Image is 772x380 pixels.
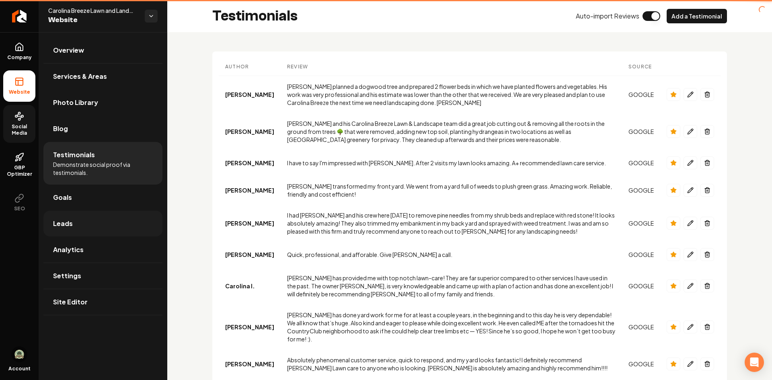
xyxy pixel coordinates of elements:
[287,182,616,198] div: [PERSON_NAME] transformed my front yard. We went from a yard full of weeds to plush green grass. ...
[53,124,68,134] span: Blog
[53,45,84,55] span: Overview
[628,251,654,259] div: GOOGLE
[3,36,35,67] a: Company
[53,297,88,307] span: Site Editor
[53,72,107,81] span: Services & Areas
[12,10,27,23] img: Rebolt Logo
[53,245,84,255] span: Analytics
[6,89,33,95] span: Website
[225,360,274,368] div: [PERSON_NAME]
[628,90,654,99] div: GOOGLE
[53,271,81,281] span: Settings
[53,160,153,177] span: Demonstrate social proof via testimonials.
[43,289,162,315] a: Site Editor
[48,6,138,14] span: Carolina Breeze Lawn and Landscape LLC
[225,282,274,290] div: Carolina I.
[43,185,162,210] a: Goals
[628,282,654,290] div: GOOGLE
[287,356,616,372] div: Absolutely phenomenal customer service, quick to respond, and my yard looks fantastic! I definite...
[219,58,281,76] th: Author
[628,186,654,194] div: GOOGLE
[53,193,72,202] span: Goals
[3,123,35,136] span: Social Media
[11,346,27,362] button: Open user button
[287,274,616,298] div: [PERSON_NAME] has provided me with top notch lawn-care! They are far superior compared to other s...
[11,346,27,362] img: Tyler Petty
[225,186,274,194] div: [PERSON_NAME]
[43,116,162,142] a: Blog
[667,9,727,23] button: Add a Testimonial
[287,311,616,343] div: [PERSON_NAME] has done yard work for me for at least a couple years, in the beginning and to this...
[628,360,654,368] div: GOOGLE
[43,263,162,289] a: Settings
[287,211,616,235] div: I had [PERSON_NAME] and his crew here [DATE] to remove pine needles from my shrub beds and replac...
[8,366,31,372] span: Account
[212,8,298,24] h2: Testimonials
[43,37,162,63] a: Overview
[3,105,35,143] a: Social Media
[225,323,274,331] div: [PERSON_NAME]
[225,127,274,136] div: [PERSON_NAME]
[53,219,73,228] span: Leads
[628,159,654,167] div: GOOGLE
[3,164,35,177] span: GBP Optimizer
[225,219,274,227] div: [PERSON_NAME]
[43,64,162,89] a: Services & Areas
[576,11,639,21] span: Auto-import Reviews
[43,90,162,115] a: Photo Library
[4,54,35,61] span: Company
[3,187,35,218] button: SEO
[3,146,35,184] a: GBP Optimizer
[11,205,28,212] span: SEO
[48,14,138,26] span: Website
[43,237,162,263] a: Analytics
[287,251,616,259] div: Quick, professional, and afforable. Give [PERSON_NAME] a call.
[287,82,616,107] div: [PERSON_NAME] planned a dogwood tree and prepared 2 flower beds in which we have planted flowers ...
[628,323,654,331] div: GOOGLE
[287,159,616,167] div: I have to say I'm impressed with [PERSON_NAME]. After 2 visits my lawn looks amazing. A+ recommen...
[628,219,654,227] div: GOOGLE
[225,159,274,167] div: [PERSON_NAME]
[225,90,274,99] div: [PERSON_NAME]
[745,353,764,372] div: Open Intercom Messenger
[287,119,616,144] div: [PERSON_NAME] and his Carolina Breeze Lawn & Landscape team did a great job cutting out & removin...
[628,127,654,136] div: GOOGLE
[281,58,622,76] th: Review
[53,98,98,107] span: Photo Library
[225,251,274,259] div: [PERSON_NAME]
[622,58,660,76] th: Source
[43,211,162,236] a: Leads
[53,150,95,160] span: Testimonials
